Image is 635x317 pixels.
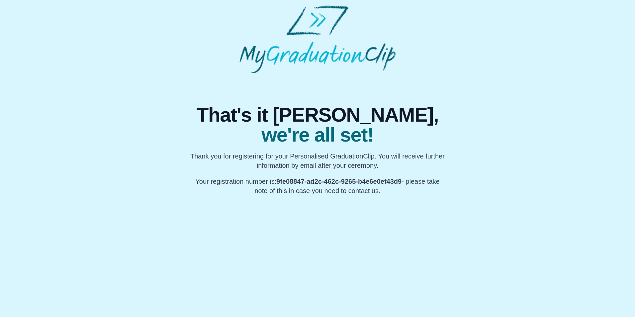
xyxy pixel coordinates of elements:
span: That's it [PERSON_NAME], [190,105,445,125]
img: MyGraduationClip [239,5,396,73]
p: Thank you for registering for your Personalised GraduationClip. You will receive further informat... [190,152,445,170]
span: we're all set! [190,125,445,145]
p: Your registration number is: - please take note of this in case you need to contact us. [190,177,445,195]
b: 9fe08847-ad2c-462c-9265-b4e6e0ef43d9 [276,178,402,185]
